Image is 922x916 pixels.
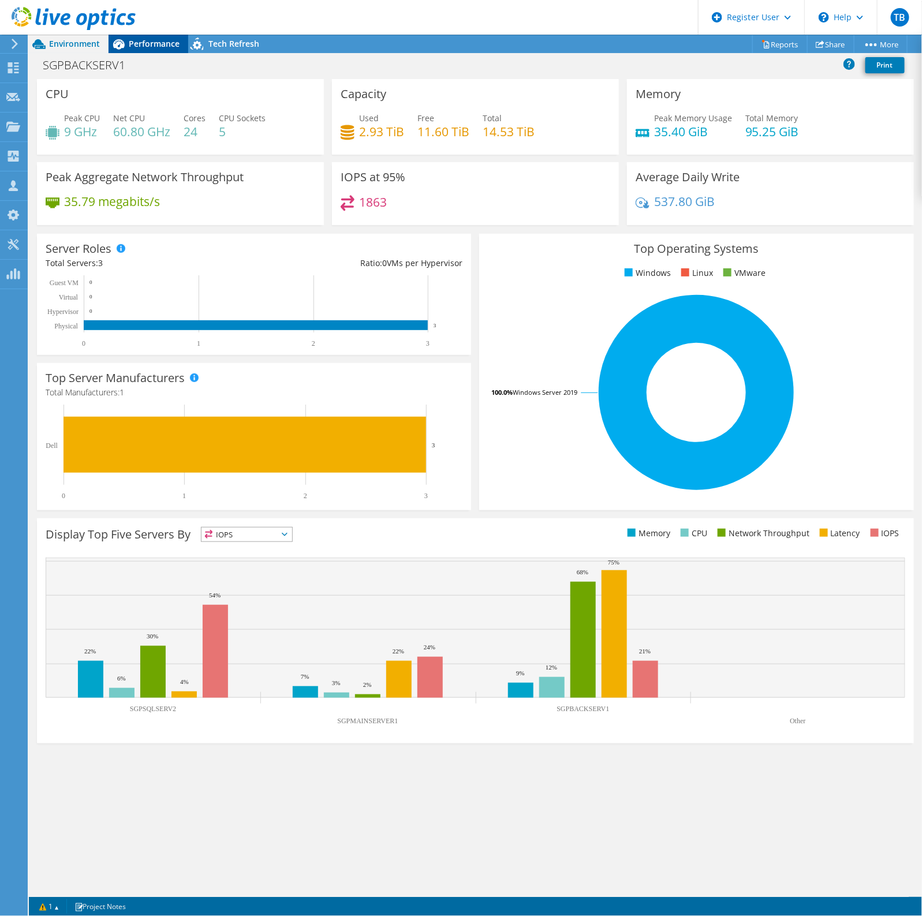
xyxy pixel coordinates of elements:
[332,679,341,686] text: 3%
[337,717,398,725] text: SGPMAINSERVER1
[424,492,428,500] text: 3
[130,705,176,713] text: SGPSQLSERV2
[483,113,502,124] span: Total
[424,644,435,650] text: 24%
[868,527,899,540] li: IOPS
[89,308,92,314] text: 0
[790,717,805,725] text: Other
[516,670,525,676] text: 9%
[64,195,160,208] h4: 35.79 megabits/s
[208,38,259,49] span: Tech Refresh
[654,113,732,124] span: Peak Memory Usage
[359,196,387,208] h4: 1863
[184,125,206,138] h4: 24
[113,113,145,124] span: Net CPU
[819,12,829,23] svg: \n
[89,279,92,285] text: 0
[46,372,185,384] h3: Top Server Manufacturers
[426,339,430,347] text: 3
[745,113,798,124] span: Total Memory
[417,113,434,124] span: Free
[129,38,180,49] span: Performance
[678,527,707,540] li: CPU
[197,339,200,347] text: 1
[654,195,715,208] h4: 537.80 GiB
[49,38,100,49] span: Environment
[201,528,292,541] span: IOPS
[62,492,65,500] text: 0
[432,442,435,448] text: 3
[182,492,186,500] text: 1
[304,492,307,500] text: 2
[678,267,713,279] li: Linux
[46,242,111,255] h3: Server Roles
[113,125,170,138] h4: 60.80 GHz
[854,35,908,53] a: More
[147,633,158,640] text: 30%
[312,339,315,347] text: 2
[82,339,85,347] text: 0
[715,527,809,540] li: Network Throughput
[120,387,124,398] span: 1
[359,113,379,124] span: Used
[84,648,96,655] text: 22%
[654,125,732,138] h4: 35.40 GiB
[577,569,588,575] text: 68%
[46,442,58,450] text: Dell
[625,527,670,540] li: Memory
[393,648,404,655] text: 22%
[46,257,254,270] div: Total Servers:
[865,57,905,73] a: Print
[117,675,126,682] text: 6%
[46,171,244,184] h3: Peak Aggregate Network Throughput
[513,388,577,397] tspan: Windows Server 2019
[622,267,671,279] li: Windows
[54,322,78,330] text: Physical
[891,8,909,27] span: TB
[546,664,557,671] text: 12%
[807,35,854,53] a: Share
[341,171,405,184] h3: IOPS at 95%
[46,88,69,100] h3: CPU
[64,113,100,124] span: Peak CPU
[47,308,79,316] text: Hypervisor
[180,678,189,685] text: 4%
[46,386,462,399] h4: Total Manufacturers:
[59,293,79,301] text: Virtual
[219,113,266,124] span: CPU Sockets
[341,88,386,100] h3: Capacity
[483,125,535,138] h4: 14.53 TiB
[31,899,67,914] a: 1
[98,257,103,268] span: 3
[66,899,134,914] a: Project Notes
[817,527,860,540] li: Latency
[219,125,266,138] h4: 5
[359,125,404,138] h4: 2.93 TiB
[38,59,143,72] h1: SGPBACKSERV1
[64,125,100,138] h4: 9 GHz
[254,257,462,270] div: Ratio: VMs per Hypervisor
[89,294,92,300] text: 0
[639,648,651,655] text: 21%
[209,592,221,599] text: 54%
[488,242,905,255] h3: Top Operating Systems
[382,257,387,268] span: 0
[417,125,469,138] h4: 11.60 TiB
[636,171,740,184] h3: Average Daily Write
[557,705,609,713] text: SGPBACKSERV1
[434,323,436,328] text: 3
[363,681,372,688] text: 2%
[745,125,799,138] h4: 95.25 GiB
[608,559,619,566] text: 75%
[491,388,513,397] tspan: 100.0%
[752,35,808,53] a: Reports
[184,113,206,124] span: Cores
[636,88,681,100] h3: Memory
[301,673,309,680] text: 7%
[50,279,79,287] text: Guest VM
[721,267,766,279] li: VMware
